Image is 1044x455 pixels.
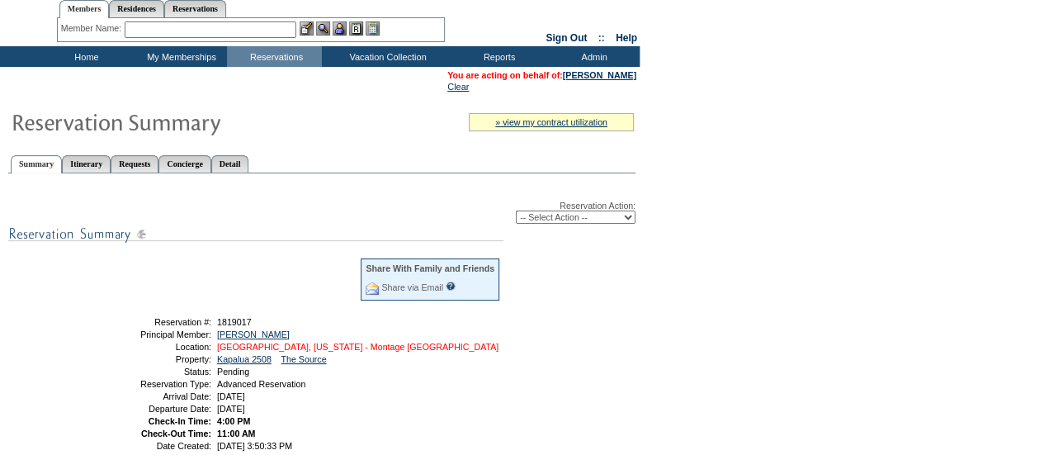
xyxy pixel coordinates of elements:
[447,70,636,80] span: You are acting on behalf of:
[227,46,322,67] td: Reservations
[322,46,450,67] td: Vacation Collection
[211,155,249,173] a: Detail
[281,354,326,364] a: The Source
[450,46,545,67] td: Reports
[93,404,211,414] td: Departure Date:
[217,329,290,339] a: [PERSON_NAME]
[111,155,158,173] a: Requests
[93,379,211,389] td: Reservation Type:
[598,32,605,44] span: ::
[93,317,211,327] td: Reservation #:
[446,282,456,291] input: What is this?
[93,391,211,401] td: Arrival Date:
[11,105,341,138] img: Reservaton Summary
[93,342,211,352] td: Location:
[11,155,62,173] a: Summary
[316,21,330,36] img: View
[217,416,250,426] span: 4:00 PM
[333,21,347,36] img: Impersonate
[93,354,211,364] td: Property:
[8,224,503,244] img: subTtlResSummary.gif
[217,404,245,414] span: [DATE]
[495,117,607,127] a: » view my contract utilization
[217,354,272,364] a: Kapalua 2508
[141,429,211,438] strong: Check-Out Time:
[447,82,469,92] a: Clear
[8,201,635,224] div: Reservation Action:
[366,263,494,273] div: Share With Family and Friends
[93,441,211,451] td: Date Created:
[217,429,255,438] span: 11:00 AM
[217,342,498,352] a: [GEOGRAPHIC_DATA], [US_STATE] - Montage [GEOGRAPHIC_DATA]
[217,379,305,389] span: Advanced Reservation
[217,317,252,327] span: 1819017
[366,21,380,36] img: b_calculator.gif
[349,21,363,36] img: Reservations
[158,155,210,173] a: Concierge
[217,391,245,401] span: [DATE]
[217,367,249,377] span: Pending
[61,21,125,36] div: Member Name:
[62,155,111,173] a: Itinerary
[563,70,636,80] a: [PERSON_NAME]
[217,441,292,451] span: [DATE] 3:50:33 PM
[149,416,211,426] strong: Check-In Time:
[93,367,211,377] td: Status:
[132,46,227,67] td: My Memberships
[300,21,314,36] img: b_edit.gif
[616,32,637,44] a: Help
[546,32,587,44] a: Sign Out
[381,282,443,292] a: Share via Email
[545,46,640,67] td: Admin
[93,329,211,339] td: Principal Member:
[37,46,132,67] td: Home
